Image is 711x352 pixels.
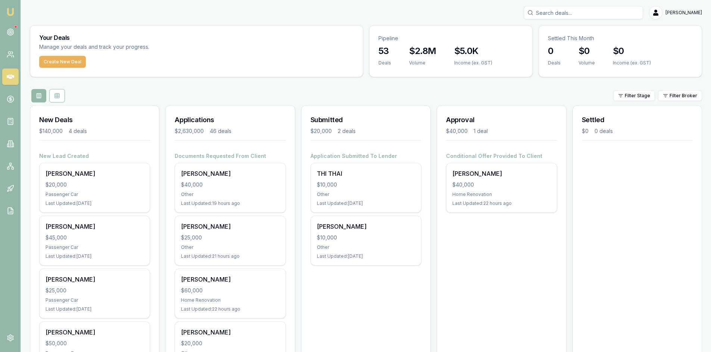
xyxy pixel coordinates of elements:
span: [PERSON_NAME] [665,10,702,16]
div: Last Updated: [DATE] [46,253,144,259]
h4: New Lead Created [39,152,150,160]
div: 2 deals [338,127,356,135]
div: $25,000 [46,287,144,294]
h4: Documents Requested From Client [175,152,286,160]
h3: New Deals [39,115,150,125]
div: Last Updated: [DATE] [317,253,415,259]
div: [PERSON_NAME] [46,328,144,337]
div: $20,000 [46,181,144,188]
h3: Applications [175,115,286,125]
div: THI THAI [317,169,415,178]
div: Other [317,191,415,197]
div: $60,000 [181,287,279,294]
div: [PERSON_NAME] [181,222,279,231]
h3: 0 [548,45,561,57]
div: Volume [409,60,436,66]
div: Last Updated: 21 hours ago [181,253,279,259]
button: Filter Broker [658,91,702,101]
div: [PERSON_NAME] [181,328,279,337]
div: Last Updated: [DATE] [46,200,144,206]
div: $0 [582,127,589,135]
div: Other [317,244,415,250]
div: Last Updated: 22 hours ago [181,306,279,312]
input: Search deals [524,6,643,19]
div: Passenger Car [46,191,144,197]
div: Passenger Car [46,297,144,303]
div: Passenger Car [46,244,144,250]
div: $25,000 [181,234,279,241]
div: $50,000 [46,340,144,347]
div: $40,000 [452,181,551,188]
div: [PERSON_NAME] [46,222,144,231]
button: Create New Deal [39,56,86,68]
h3: $2.8M [409,45,436,57]
div: Volume [579,60,595,66]
h3: Approval [446,115,557,125]
div: Home Renovation [181,297,279,303]
div: [PERSON_NAME] [181,275,279,284]
div: Deals [378,60,391,66]
div: $2,630,000 [175,127,204,135]
h4: Application Submitted To Lender [311,152,421,160]
div: $20,000 [181,340,279,347]
div: [PERSON_NAME] [46,275,144,284]
div: 46 deals [210,127,231,135]
div: Other [181,191,279,197]
h3: Submitted [311,115,421,125]
div: [PERSON_NAME] [46,169,144,178]
p: Pipeline [378,35,523,42]
div: $20,000 [311,127,332,135]
span: Filter Broker [670,93,697,99]
div: Income (ex. GST) [613,60,651,66]
h3: Settled [582,115,693,125]
div: $40,000 [446,127,468,135]
h4: Conditional Offer Provided To Client [446,152,557,160]
div: 1 deal [474,127,488,135]
div: Other [181,244,279,250]
div: [PERSON_NAME] [317,222,415,231]
div: Home Renovation [452,191,551,197]
h3: $5.0K [454,45,492,57]
p: Settled This Month [548,35,693,42]
div: Last Updated: 22 hours ago [452,200,551,206]
span: Filter Stage [625,93,650,99]
div: Deals [548,60,561,66]
h3: $0 [579,45,595,57]
div: Last Updated: [DATE] [317,200,415,206]
div: Last Updated: 19 hours ago [181,200,279,206]
div: [PERSON_NAME] [181,169,279,178]
div: $140,000 [39,127,63,135]
div: 0 deals [595,127,613,135]
div: $10,000 [317,234,415,241]
div: $45,000 [46,234,144,241]
div: 4 deals [69,127,87,135]
h3: 53 [378,45,391,57]
img: emu-icon-u.png [6,7,15,16]
h3: Your Deals [39,35,354,41]
div: [PERSON_NAME] [452,169,551,178]
div: Income (ex. GST) [454,60,492,66]
div: Last Updated: [DATE] [46,306,144,312]
button: Filter Stage [613,91,655,101]
p: Manage your deals and track your progress. [39,43,230,51]
h3: $0 [613,45,651,57]
div: $40,000 [181,181,279,188]
div: $10,000 [317,181,415,188]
